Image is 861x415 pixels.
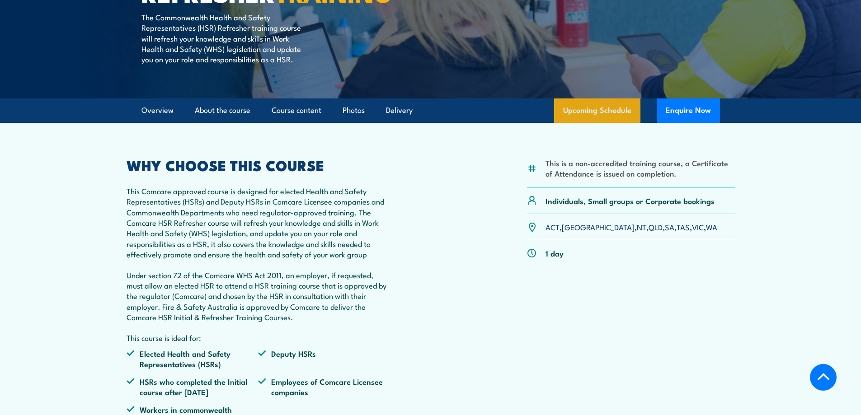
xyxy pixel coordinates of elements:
p: This Comcare approved course is designed for elected Health and Safety Representatives (HSRs) and... [127,186,391,260]
a: Upcoming Schedule [554,98,640,123]
a: Delivery [386,98,413,122]
li: Elected Health and Safety Representatives (HSRs) [127,348,259,369]
a: Photos [343,98,365,122]
a: Overview [141,98,174,122]
a: Course content [272,98,321,122]
p: The Commonwealth Health and Safety Representatives (HSR) Refresher training course will refresh y... [141,12,306,65]
a: WA [706,221,717,232]
a: About the course [195,98,250,122]
a: NT [637,221,646,232]
li: HSRs who completed the Initial course after [DATE] [127,376,259,397]
p: , , , , , , , [546,222,717,232]
a: TAS [677,221,690,232]
li: Employees of Comcare Licensee companies [258,376,390,397]
a: VIC [692,221,704,232]
h2: WHY CHOOSE THIS COURSE [127,159,391,171]
li: This is a non-accredited training course, a Certificate of Attendance is issued on completion. [546,158,735,179]
a: SA [665,221,674,232]
p: Individuals, Small groups or Corporate bookings [546,196,715,206]
p: This course is ideal for: [127,332,391,343]
button: Enquire Now [657,98,720,123]
a: QLD [649,221,663,232]
a: ACT [546,221,560,232]
a: [GEOGRAPHIC_DATA] [562,221,635,232]
p: Under section 72 of the Comcare WHS Act 2011, an employer, if requested, must allow an elected HS... [127,270,391,322]
p: 1 day [546,248,564,258]
li: Deputy HSRs [258,348,390,369]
